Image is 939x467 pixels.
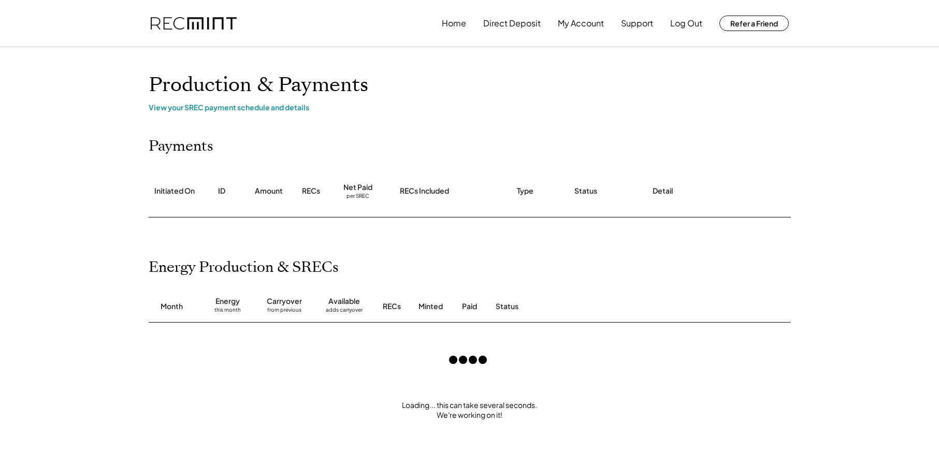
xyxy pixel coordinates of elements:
[653,186,673,196] div: Detail
[517,186,533,196] div: Type
[267,307,301,317] div: from previous
[149,138,213,155] h2: Payments
[670,13,702,34] button: Log Out
[255,186,283,196] div: Amount
[302,186,320,196] div: RECs
[383,301,401,312] div: RECs
[442,13,466,34] button: Home
[218,186,225,196] div: ID
[328,296,360,307] div: Available
[215,296,240,307] div: Energy
[161,301,183,312] div: Month
[574,186,597,196] div: Status
[214,307,241,317] div: this month
[719,16,789,31] button: Refer a Friend
[138,400,801,420] div: Loading... this can take several seconds. We're working on it!
[326,307,363,317] div: adds carryover
[483,13,541,34] button: Direct Deposit
[496,301,672,312] div: Status
[267,296,302,307] div: Carryover
[154,186,195,196] div: Initiated On
[343,182,372,193] div: Net Paid
[621,13,653,34] button: Support
[418,301,443,312] div: Minted
[346,193,369,200] div: per SREC
[149,73,791,97] h1: Production & Payments
[462,301,477,312] div: Paid
[400,186,449,196] div: RECs Included
[151,17,237,30] img: recmint-logotype%403x.png
[149,259,339,276] h2: Energy Production & SRECs
[149,103,791,112] div: View your SREC payment schedule and details
[558,13,604,34] button: My Account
